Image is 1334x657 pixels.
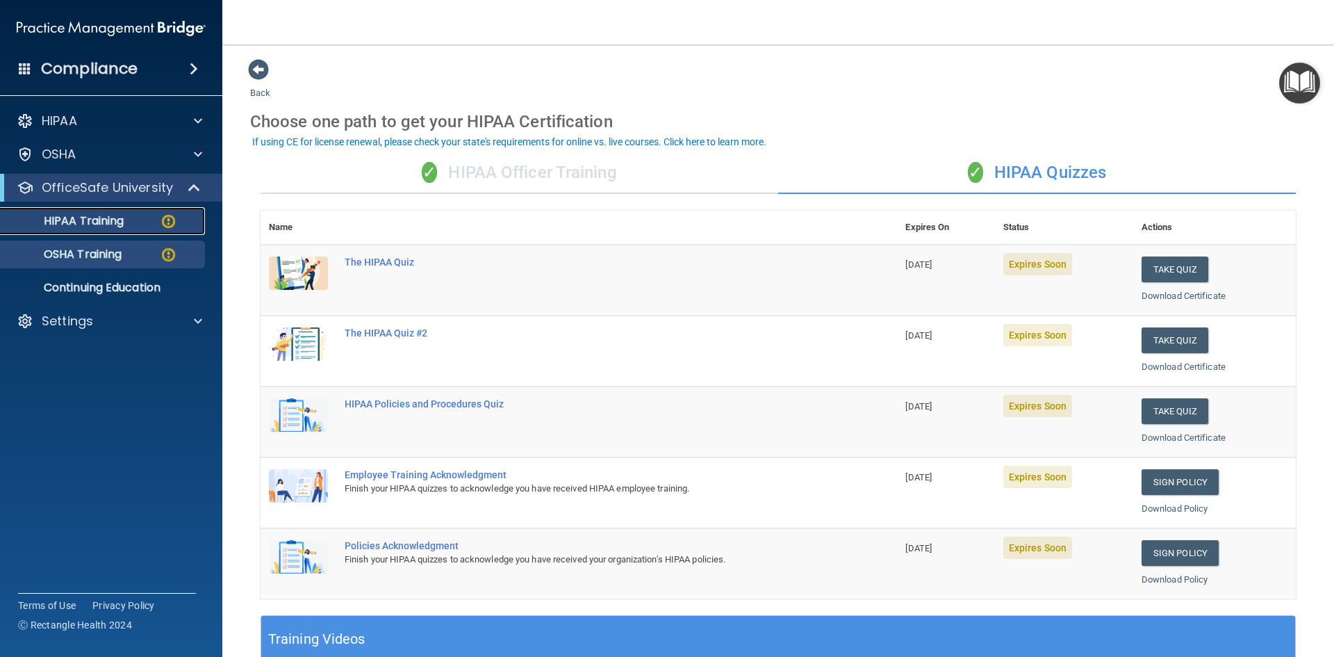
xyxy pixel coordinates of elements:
[1142,362,1226,372] a: Download Certificate
[1142,574,1208,585] a: Download Policy
[41,59,138,79] h4: Compliance
[1142,469,1219,495] a: Sign Policy
[905,401,932,412] span: [DATE]
[9,214,124,228] p: HIPAA Training
[17,313,202,330] a: Settings
[261,211,336,245] th: Name
[42,113,77,129] p: HIPAA
[1003,324,1072,346] span: Expires Soon
[92,599,155,613] a: Privacy Policy
[1142,432,1226,443] a: Download Certificate
[160,213,177,230] img: warning-circle.0cc9ac19.png
[345,551,827,568] div: Finish your HIPAA quizzes to acknowledge you have received your organization’s HIPAA policies.
[905,259,932,270] span: [DATE]
[345,257,827,268] div: The HIPAA Quiz
[17,146,202,163] a: OSHA
[42,146,76,163] p: OSHA
[1142,540,1219,566] a: Sign Policy
[42,313,93,330] p: Settings
[18,599,76,613] a: Terms of Use
[778,152,1296,194] div: HIPAA Quizzes
[905,543,932,553] span: [DATE]
[1142,503,1208,514] a: Download Policy
[268,627,365,651] h5: Training Videos
[1003,466,1072,488] span: Expires Soon
[1142,327,1208,353] button: Take Quiz
[345,398,827,409] div: HIPAA Policies and Procedures Quiz
[1003,395,1072,417] span: Expires Soon
[1133,211,1296,245] th: Actions
[1003,537,1072,559] span: Expires Soon
[345,469,827,480] div: Employee Training Acknowledgment
[968,162,983,183] span: ✓
[1279,63,1320,104] button: Open Resource Center
[905,472,932,482] span: [DATE]
[345,480,827,497] div: Finish your HIPAA quizzes to acknowledge you have received HIPAA employee training.
[252,137,766,147] div: If using CE for license renewal, please check your state's requirements for online vs. live cours...
[250,102,1306,142] div: Choose one path to get your HIPAA Certification
[17,179,201,196] a: OfficeSafe University
[9,281,199,295] p: Continuing Education
[9,248,122,261] p: OSHA Training
[905,330,932,341] span: [DATE]
[17,113,202,129] a: HIPAA
[1142,398,1208,424] button: Take Quiz
[17,15,206,42] img: PMB logo
[1142,291,1226,301] a: Download Certificate
[250,135,768,149] button: If using CE for license renewal, please check your state's requirements for online vs. live cours...
[345,327,827,339] div: The HIPAA Quiz #2
[261,152,778,194] div: HIPAA Officer Training
[160,246,177,263] img: warning-circle.0cc9ac19.png
[897,211,994,245] th: Expires On
[422,162,437,183] span: ✓
[42,179,173,196] p: OfficeSafe University
[250,71,270,98] a: Back
[345,540,827,551] div: Policies Acknowledgment
[995,211,1133,245] th: Status
[18,618,132,632] span: Ⓒ Rectangle Health 2024
[1003,253,1072,275] span: Expires Soon
[1142,257,1208,282] button: Take Quiz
